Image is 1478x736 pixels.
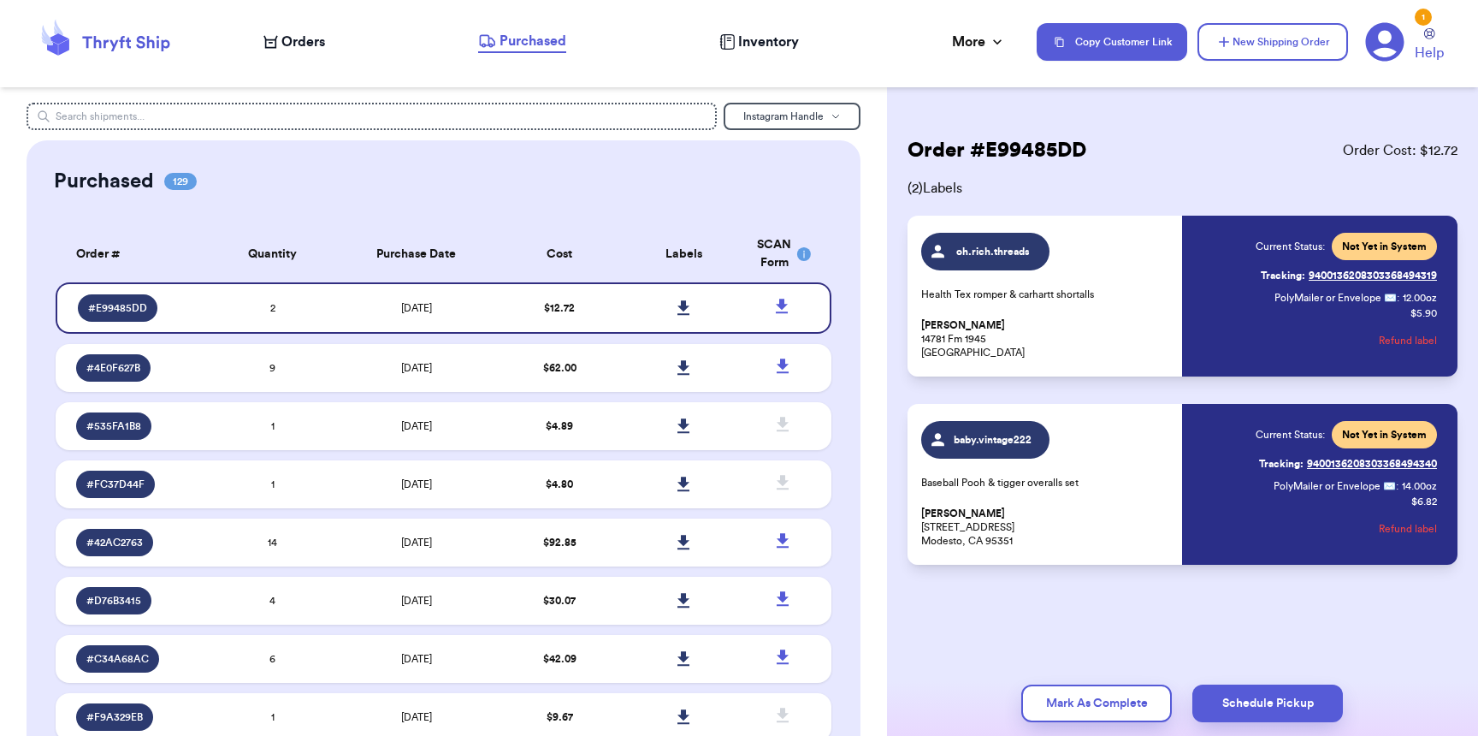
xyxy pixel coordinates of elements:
[164,173,197,190] span: 129
[1259,457,1304,471] span: Tracking:
[907,137,1086,164] h2: Order # E99485DD
[921,288,1173,301] p: Health Tex romper & carhartt shortalls
[907,178,1457,199] span: ( 2 ) Labels
[1274,481,1396,491] span: PolyMailer or Envelope ✉️
[952,245,1033,258] span: oh.rich.threads
[1274,293,1397,303] span: PolyMailer or Envelope ✉️
[401,596,432,606] span: [DATE]
[1410,306,1437,320] p: $ 5.90
[271,479,275,490] span: 1
[921,319,1005,332] span: [PERSON_NAME]
[210,226,334,282] th: Quantity
[86,361,140,375] span: # 4E0F627B
[88,301,147,315] span: # E99485DD
[498,226,622,282] th: Cost
[543,596,576,606] span: $ 30.07
[478,31,566,53] a: Purchased
[1397,291,1399,305] span: :
[743,111,824,122] span: Instagram Handle
[921,507,1005,520] span: [PERSON_NAME]
[54,168,154,195] h2: Purchased
[543,537,576,548] span: $ 92.85
[1259,450,1437,478] a: Tracking:9400136208303368494340
[1343,140,1457,161] span: Order Cost: $ 12.72
[269,363,275,373] span: 9
[1192,685,1343,722] button: Schedule Pickup
[500,31,566,51] span: Purchased
[1261,262,1437,289] a: Tracking:9400136208303368494319
[1256,240,1325,253] span: Current Status:
[269,596,275,606] span: 4
[1415,9,1432,26] div: 1
[547,712,573,722] span: $ 9.67
[622,226,746,282] th: Labels
[544,303,575,313] span: $ 12.72
[724,103,860,130] button: Instagram Handle
[1379,322,1437,359] button: Refund label
[952,32,1006,52] div: More
[1256,428,1325,442] span: Current Status:
[921,507,1173,548] p: [STREET_ADDRESS] Modesto, CA 95351
[86,710,143,724] span: # F9A329EB
[1197,23,1348,61] button: New Shipping Order
[86,536,143,549] span: # 42AC2763
[401,421,432,431] span: [DATE]
[401,537,432,548] span: [DATE]
[921,476,1173,490] p: Baseball Pooh & tigger overalls set
[401,363,432,373] span: [DATE]
[1342,240,1427,253] span: Not Yet in System
[1037,23,1187,61] button: Copy Customer Link
[546,421,573,431] span: $ 4.89
[86,652,149,666] span: # C34A68AC
[401,479,432,490] span: [DATE]
[921,318,1173,359] p: 14781 Fm 1945 [GEOGRAPHIC_DATA]
[86,478,145,491] span: # FC37D44F
[1021,685,1172,722] button: Mark As Complete
[952,433,1033,447] span: baby.vintage222
[401,654,432,664] span: [DATE]
[1261,269,1305,282] span: Tracking:
[546,479,573,490] span: $ 4.80
[1396,479,1398,493] span: :
[27,103,717,130] input: Search shipments...
[756,236,811,272] div: SCAN Form
[1379,510,1437,548] button: Refund label
[401,303,432,313] span: [DATE]
[271,421,275,431] span: 1
[1415,28,1444,63] a: Help
[1402,479,1437,493] span: 14.00 oz
[86,594,141,608] span: # D76B3415
[334,226,497,282] th: Purchase Date
[543,363,576,373] span: $ 62.00
[263,32,325,52] a: Orders
[270,303,275,313] span: 2
[268,537,277,548] span: 14
[401,712,432,722] span: [DATE]
[543,654,576,664] span: $ 42.09
[1403,291,1437,305] span: 12.00 oz
[738,32,799,52] span: Inventory
[719,32,799,52] a: Inventory
[1415,43,1444,63] span: Help
[269,654,275,664] span: 6
[1365,22,1404,62] a: 1
[281,32,325,52] span: Orders
[1411,495,1437,508] p: $ 6.82
[1342,428,1427,442] span: Not Yet in System
[271,712,275,722] span: 1
[86,419,141,433] span: # 535FA1B8
[56,226,210,282] th: Order #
